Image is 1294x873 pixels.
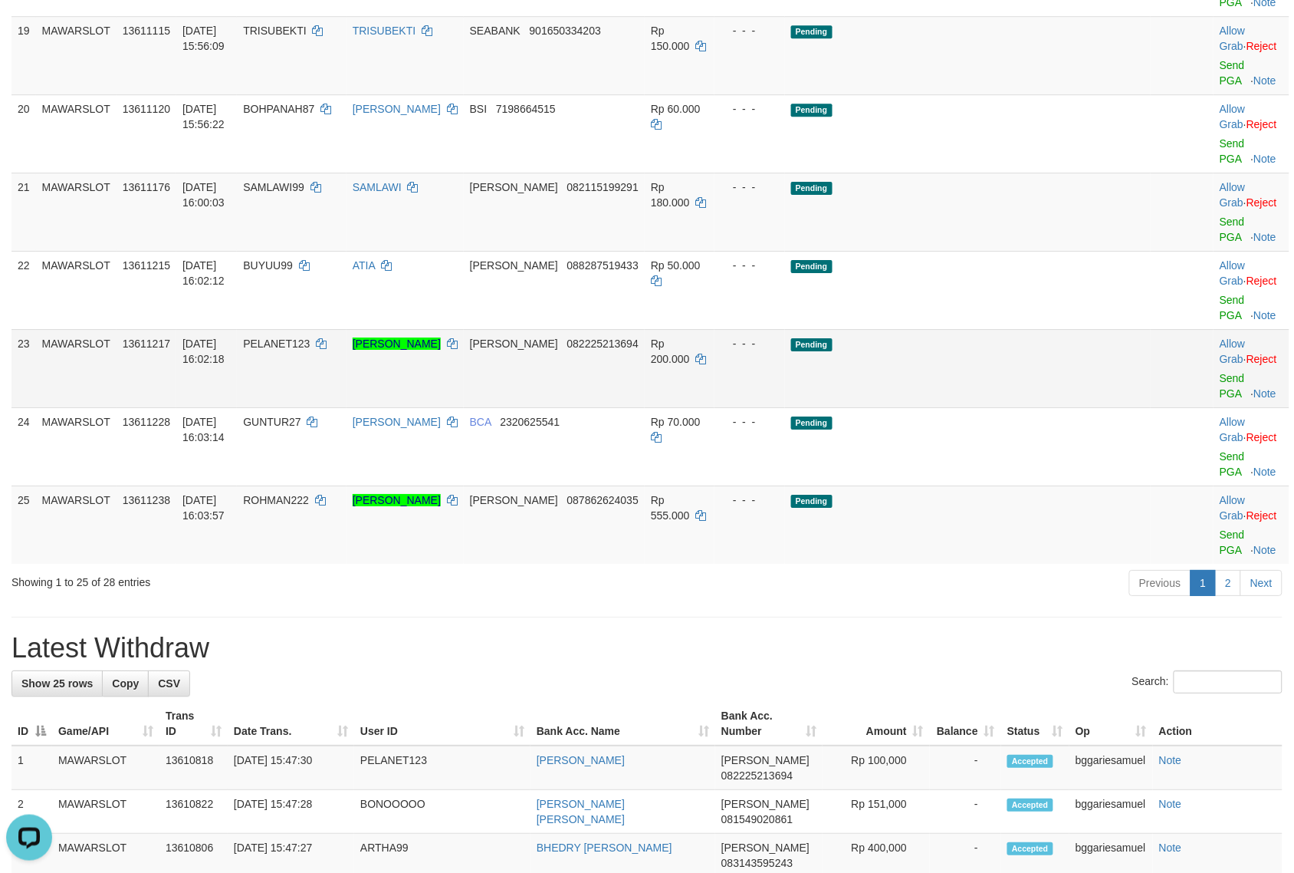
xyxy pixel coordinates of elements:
[1220,529,1245,556] a: Send PGA
[123,181,170,193] span: 13611176
[354,702,530,746] th: User ID: activate to sort column ascending
[52,790,159,834] td: MAWARSLOT
[1220,216,1245,243] a: Send PGA
[1214,251,1289,329] td: ·
[567,181,639,193] span: Copy 082115199291 to clipboard
[1001,702,1069,746] th: Status: activate to sort column ascending
[21,677,93,690] span: Show 25 rows
[158,677,180,690] span: CSV
[1254,74,1277,87] a: Note
[1246,275,1277,287] a: Reject
[1191,570,1217,596] a: 1
[11,670,103,697] a: Show 25 rows
[1220,416,1245,443] a: Allow Grab
[567,338,639,350] span: Copy 082225213694 to clipboard
[651,181,690,209] span: Rp 180.000
[123,25,170,37] span: 13611115
[1007,842,1053,855] span: Accepted
[721,180,779,195] div: - - -
[353,181,402,193] a: SAMLAWI
[1220,25,1246,52] span: ·
[11,251,36,329] td: 22
[1220,181,1246,209] span: ·
[11,790,52,834] td: 2
[1254,153,1277,165] a: Note
[530,25,601,37] span: Copy 901650334203 to clipboard
[721,754,810,766] span: [PERSON_NAME]
[243,494,309,506] span: ROHMAN222
[243,103,314,115] span: BOHPANAH87
[182,338,225,365] span: [DATE] 16:02:18
[1215,570,1241,596] a: 2
[1214,407,1289,486] td: ·
[470,494,558,506] span: [PERSON_NAME]
[1220,137,1245,165] a: Send PGA
[1069,790,1153,834] td: bggariesamuel
[182,103,225,130] span: [DATE] 15:56:22
[721,101,779,117] div: - - -
[123,103,170,115] span: 13611120
[791,25,833,38] span: Pending
[36,16,117,94] td: MAWARSLOT
[353,259,375,272] a: ATIA
[1220,259,1246,287] span: ·
[123,259,170,272] span: 13611215
[930,702,1001,746] th: Balance: activate to sort column ascending
[1132,670,1283,693] label: Search:
[228,746,354,790] td: [DATE] 15:47:30
[159,702,228,746] th: Trans ID: activate to sort column ascending
[1246,196,1277,209] a: Reject
[651,494,690,522] span: Rp 555.000
[567,259,639,272] span: Copy 088287519433 to clipboard
[537,754,625,766] a: [PERSON_NAME]
[182,259,225,287] span: [DATE] 16:02:12
[1153,702,1283,746] th: Action
[159,746,228,790] td: 13610818
[353,338,441,350] a: [PERSON_NAME]
[530,702,715,746] th: Bank Acc. Name: activate to sort column ascending
[182,416,225,443] span: [DATE] 16:03:14
[182,494,225,522] span: [DATE] 16:03:57
[243,416,301,428] span: GUNTUR27
[501,416,560,428] span: Copy 2320625541 to clipboard
[243,259,293,272] span: BUYUU99
[1220,103,1246,130] span: ·
[1069,702,1153,746] th: Op: activate to sort column ascending
[182,25,225,52] span: [DATE] 15:56:09
[930,790,1001,834] td: -
[1246,118,1277,130] a: Reject
[1220,494,1246,522] span: ·
[715,702,823,746] th: Bank Acc. Number: activate to sort column ascending
[1214,329,1289,407] td: ·
[791,495,833,508] span: Pending
[11,568,527,590] div: Showing 1 to 25 of 28 entries
[102,670,149,697] a: Copy
[1254,231,1277,243] a: Note
[1220,25,1245,52] a: Allow Grab
[721,769,793,782] span: Copy 082225213694 to clipboard
[537,798,625,825] a: [PERSON_NAME] [PERSON_NAME]
[1007,799,1053,812] span: Accepted
[721,842,810,854] span: [PERSON_NAME]
[1220,338,1245,365] a: Allow Grab
[1007,755,1053,768] span: Accepted
[470,25,521,37] span: SEABANK
[470,103,488,115] span: BSI
[36,407,117,486] td: MAWARSLOT
[1246,353,1277,365] a: Reject
[1129,570,1191,596] a: Previous
[1220,372,1245,400] a: Send PGA
[791,417,833,430] span: Pending
[52,702,159,746] th: Game/API: activate to sort column ascending
[470,181,558,193] span: [PERSON_NAME]
[470,338,558,350] span: [PERSON_NAME]
[123,338,170,350] span: 13611217
[123,494,170,506] span: 13611238
[721,258,779,273] div: - - -
[1159,798,1182,810] a: Note
[791,260,833,273] span: Pending
[1220,494,1245,522] a: Allow Grab
[1246,40,1277,52] a: Reject
[353,416,441,428] a: [PERSON_NAME]
[1220,59,1245,87] a: Send PGA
